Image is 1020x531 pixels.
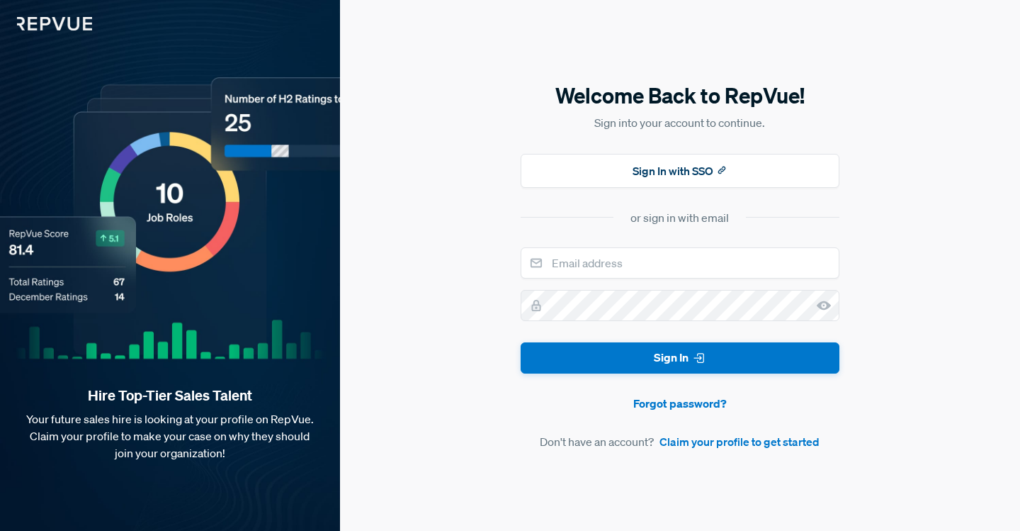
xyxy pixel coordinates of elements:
p: Your future sales hire is looking at your profile on RepVue. Claim your profile to make your case... [23,410,317,462]
h5: Welcome Back to RepVue! [521,81,839,111]
p: Sign into your account to continue. [521,114,839,131]
div: or sign in with email [630,209,729,226]
a: Forgot password? [521,395,839,412]
input: Email address [521,247,839,279]
button: Sign In [521,342,839,374]
a: Claim your profile to get started [659,433,820,450]
article: Don't have an account? [521,433,839,450]
strong: Hire Top-Tier Sales Talent [23,386,317,405]
button: Sign In with SSO [521,154,839,188]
